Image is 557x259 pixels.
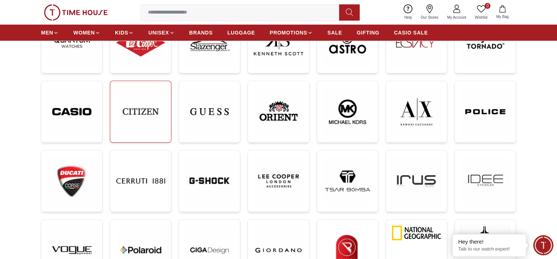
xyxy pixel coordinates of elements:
[533,235,553,255] div: Chat Widget
[270,29,307,36] span: PROMOTIONS
[185,156,234,205] img: ...
[115,29,128,36] span: KIDS
[323,87,372,136] img: ...
[116,18,165,67] img: ...
[484,3,490,9] span: 0
[461,156,510,205] img: ...
[148,29,169,36] span: UNISEX
[492,4,513,21] button: My Bag
[270,26,313,39] a: PROMOTIONS
[461,226,510,243] img: ...
[400,3,416,22] a: Help
[323,156,372,205] img: ...
[254,18,303,67] img: ...
[401,15,415,20] span: Help
[392,226,441,240] img: ...
[392,156,441,205] img: ...
[392,87,441,136] img: ...
[47,18,96,67] img: ...
[458,246,520,252] p: Talk to our watch expert!
[461,87,510,136] img: ...
[327,26,342,39] a: SALE
[461,18,510,67] img: ...
[254,156,303,205] img: ...
[47,87,96,136] img: ...
[116,87,165,136] img: ...
[73,26,100,39] a: WOMEN
[394,29,428,36] span: CASIO SALE
[357,26,379,39] a: GIFTING
[416,3,443,22] a: Our Stores
[493,14,512,19] span: My Bag
[185,18,234,67] img: ...
[185,87,234,136] img: ...
[47,156,96,206] img: ...
[392,18,441,67] img: ...
[323,18,372,67] img: ...
[254,87,303,136] img: ...
[44,4,108,21] img: ...
[41,26,59,39] a: MEN
[189,26,213,39] a: BRANDS
[189,29,213,36] span: BRANDS
[73,29,95,36] span: WOMEN
[41,29,53,36] span: MEN
[227,29,255,36] span: LUGGAGE
[394,26,428,39] a: CASIO SALE
[471,3,492,22] a: 0Wishlist
[115,26,134,39] a: KIDS
[444,15,469,20] span: My Account
[148,26,174,39] a: UNISEX
[327,29,342,36] span: SALE
[458,238,520,245] div: Hey there!
[227,26,255,39] a: LUGGAGE
[357,29,379,36] span: GIFTING
[472,15,490,20] span: Wishlist
[418,15,441,20] span: Our Stores
[116,156,165,205] img: ...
